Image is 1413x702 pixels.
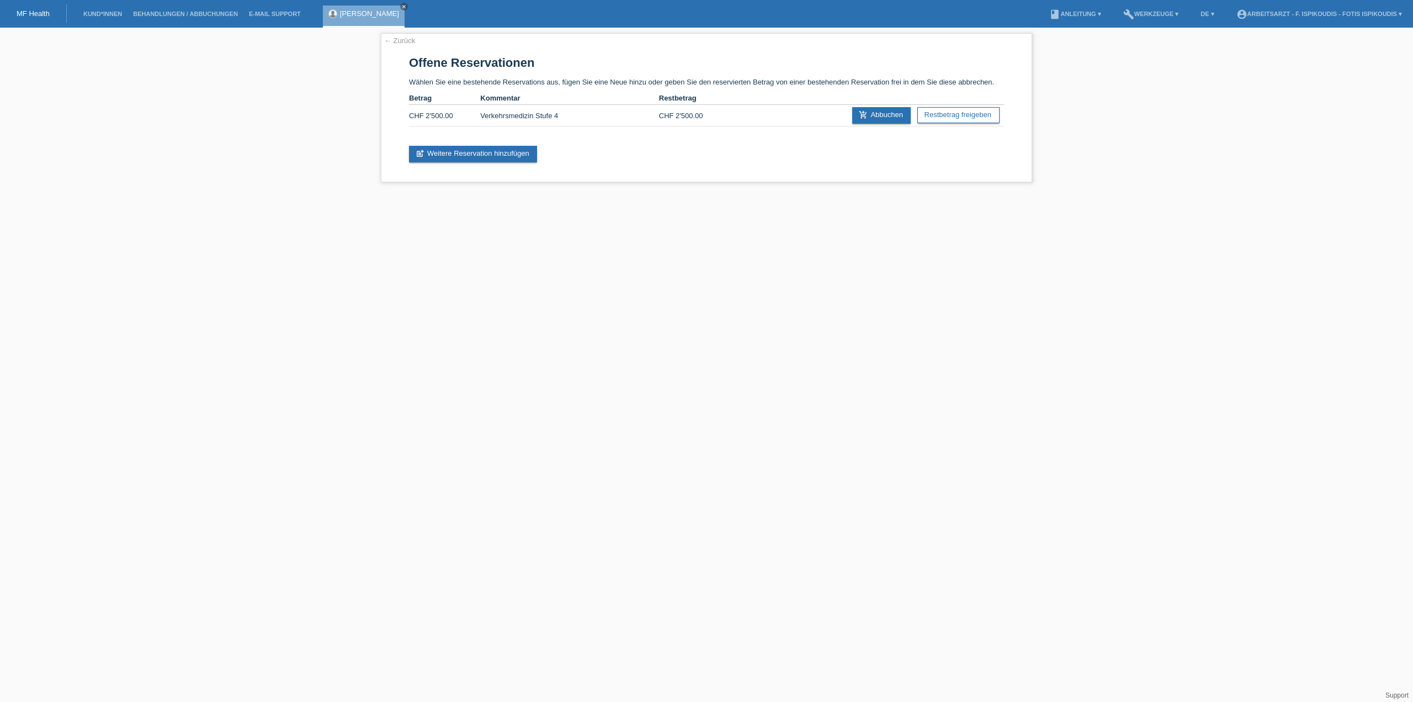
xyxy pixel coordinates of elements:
div: Wählen Sie eine bestehende Reservations aus, fügen Sie eine Neue hinzu oder geben Sie den reservi... [381,33,1032,182]
h1: Offene Reservationen [409,56,1004,70]
i: account_circle [1236,9,1247,20]
a: [PERSON_NAME] [340,9,399,18]
a: ← Zurück [384,36,415,45]
a: Support [1385,692,1409,699]
a: account_circleArbeitsarzt - F. Ispikoudis - Fotis Ispikoudis ▾ [1231,10,1407,17]
th: Kommentar [480,92,658,105]
a: close [400,3,408,10]
a: MF Health [17,9,50,18]
a: buildWerkzeuge ▾ [1118,10,1184,17]
td: Verkehrsmedizin Stufe 4 [480,105,658,126]
a: Behandlungen / Abbuchungen [128,10,243,17]
i: close [401,4,407,9]
a: E-Mail Support [243,10,306,17]
a: DE ▾ [1195,10,1219,17]
i: book [1049,9,1060,20]
a: add_shopping_cartAbbuchen [852,107,911,124]
a: Kund*innen [78,10,128,17]
td: CHF 2'500.00 [659,105,730,126]
th: Restbetrag [659,92,730,105]
a: post_addWeitere Reservation hinzufügen [409,146,537,162]
th: Betrag [409,92,480,105]
a: Restbetrag freigeben [917,107,1000,123]
td: CHF 2'500.00 [409,105,480,126]
i: build [1123,9,1134,20]
a: bookAnleitung ▾ [1044,10,1106,17]
i: post_add [416,149,424,158]
i: add_shopping_cart [859,110,868,119]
